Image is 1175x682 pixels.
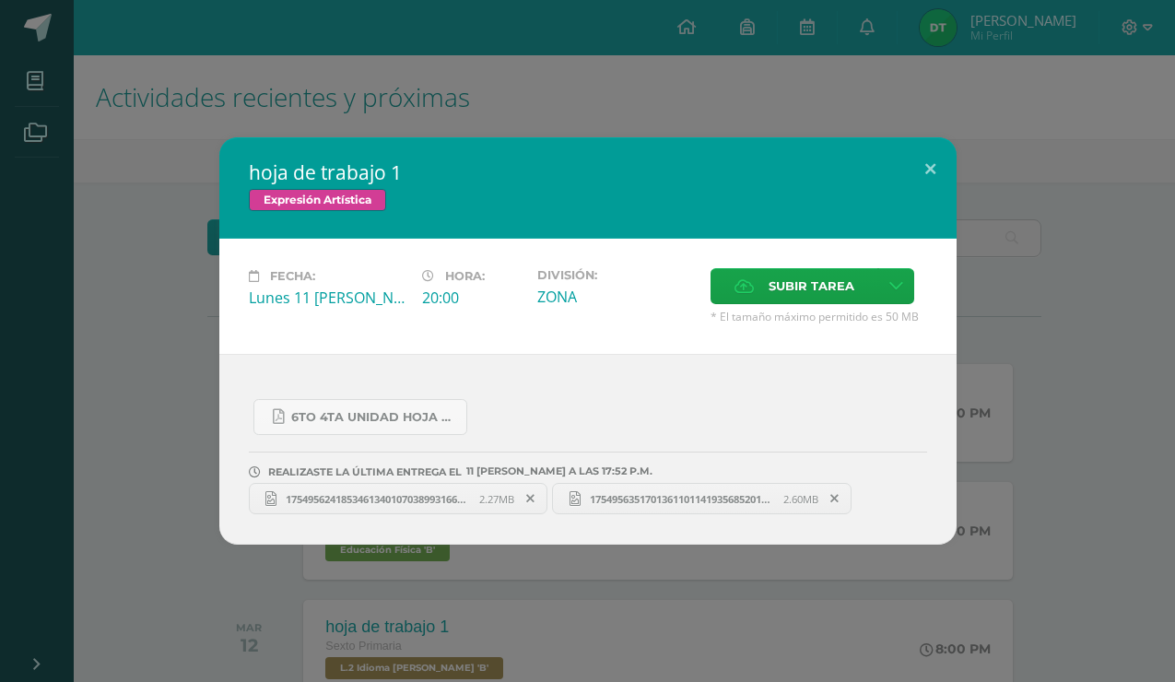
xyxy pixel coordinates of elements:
span: Expresión Artística [249,189,386,211]
span: * El tamaño máximo permitido es 50 MB [711,309,927,324]
span: 17549563517013611011419356852013.jpg [581,492,783,506]
div: Lunes 11 [PERSON_NAME] [249,288,407,308]
label: División: [537,268,696,282]
span: Remover entrega [515,488,546,509]
a: 17549563517013611011419356852013.jpg 2.60MB [552,483,852,514]
div: ZONA [537,287,696,307]
h2: hoja de trabajo 1 [249,159,927,185]
span: 2.60MB [783,492,818,506]
a: 17549562418534613401070389931664.jpg 2.27MB [249,483,548,514]
span: Hora: [445,269,485,283]
div: 20:00 [422,288,523,308]
span: Remover entrega [819,488,851,509]
span: Fecha: [270,269,315,283]
a: 6to 4ta unidad hoja de trabajo expresion.pdf [253,399,467,435]
span: REALIZASTE LA ÚLTIMA ENTREGA EL [268,465,462,478]
button: Close (Esc) [904,137,957,200]
span: 6to 4ta unidad hoja de trabajo expresion.pdf [291,410,457,425]
span: 17549562418534613401070389931664.jpg [276,492,479,506]
span: Subir tarea [769,269,854,303]
span: 2.27MB [479,492,514,506]
span: 11 [PERSON_NAME] A LAS 17:52 P.M. [462,471,652,472]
